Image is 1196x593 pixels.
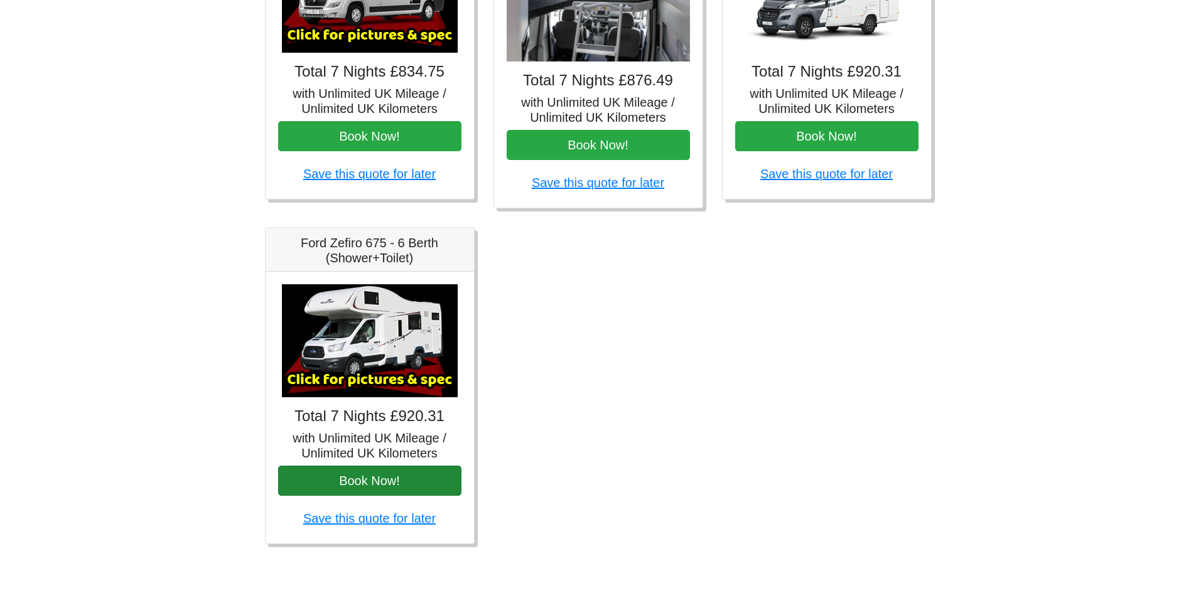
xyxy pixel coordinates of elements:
img: Ford Zefiro 675 - 6 Berth (Shower+Toilet) [282,284,458,397]
h4: Total 7 Nights £920.31 [278,407,461,425]
h5: with Unlimited UK Mileage / Unlimited UK Kilometers [278,430,461,461]
button: Book Now! [278,466,461,496]
a: Save this quote for later [303,511,436,525]
button: Book Now! [735,121,919,151]
a: Save this quote for later [760,167,893,181]
h5: with Unlimited UK Mileage / Unlimited UK Kilometers [735,86,919,116]
button: Book Now! [278,121,461,151]
h5: with Unlimited UK Mileage / Unlimited UK Kilometers [507,95,690,125]
button: Book Now! [507,130,690,160]
h4: Total 7 Nights £834.75 [278,63,461,81]
h4: Total 7 Nights £920.31 [735,63,919,81]
a: Save this quote for later [303,167,436,181]
a: Save this quote for later [532,176,664,190]
h5: with Unlimited UK Mileage / Unlimited UK Kilometers [278,86,461,116]
h5: Ford Zefiro 675 - 6 Berth (Shower+Toilet) [278,235,461,265]
h4: Total 7 Nights £876.49 [507,72,690,90]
